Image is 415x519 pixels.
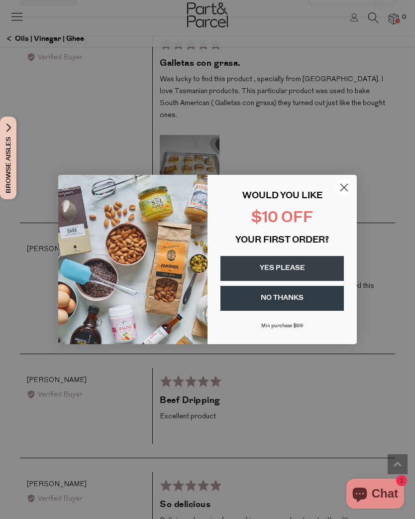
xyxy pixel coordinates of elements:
button: YES PLEASE [220,256,344,281]
inbox-online-store-chat: Shopify online store chat [343,479,407,511]
button: Close dialog [335,179,353,196]
img: 43fba0fb-7538-40bc-babb-ffb1a4d097bc.jpeg [58,175,207,344]
button: NO THANKS [220,286,344,311]
span: Browse Aisles [3,117,14,199]
span: YOUR FIRST ORDER? [235,236,329,245]
span: WOULD YOU LIKE [242,192,322,201]
span: $10 OFF [251,211,313,226]
span: Min purchase $99 [261,323,304,329]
